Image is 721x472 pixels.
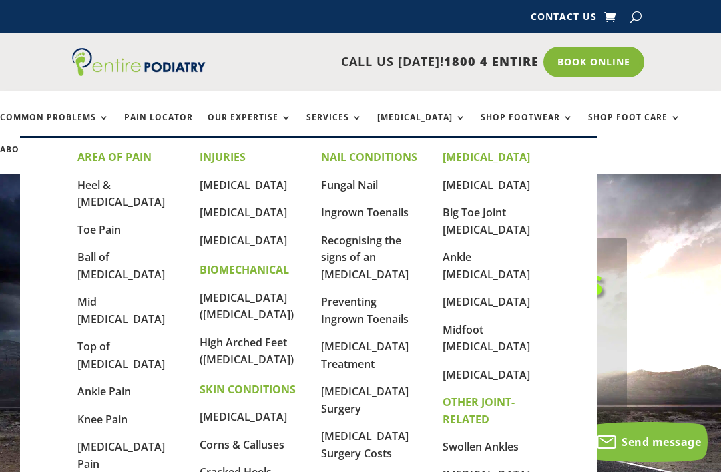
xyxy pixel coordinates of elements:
[481,113,573,142] a: Shop Footwear
[588,113,681,142] a: Shop Foot Care
[306,113,363,142] a: Services
[77,412,128,427] a: Knee Pain
[321,294,409,326] a: Preventing Ingrown Toenails
[72,48,206,76] img: logo (1)
[443,250,530,282] a: Ankle [MEDICAL_DATA]
[443,205,530,237] a: Big Toe Joint [MEDICAL_DATA]
[443,367,530,382] a: [MEDICAL_DATA]
[72,65,206,79] a: Entire Podiatry
[77,384,131,399] a: Ankle Pain
[543,47,644,77] a: Book Online
[588,422,708,462] button: Send message
[321,429,409,461] a: [MEDICAL_DATA] Surgery Costs
[77,439,165,471] a: [MEDICAL_DATA] Pain
[443,294,530,309] a: [MEDICAL_DATA]
[321,233,409,282] a: Recognising the signs of an [MEDICAL_DATA]
[200,382,296,397] strong: SKIN CONDITIONS
[200,205,287,220] a: [MEDICAL_DATA]
[200,178,287,192] a: [MEDICAL_DATA]
[443,395,515,427] strong: OTHER JOINT-RELATED
[200,290,294,322] a: [MEDICAL_DATA] ([MEDICAL_DATA])
[200,437,284,452] a: Corns & Calluses
[443,322,530,355] a: Midfoot [MEDICAL_DATA]
[444,53,539,69] span: 1800 4 ENTIRE
[321,339,409,371] a: [MEDICAL_DATA] Treatment
[443,178,530,192] a: [MEDICAL_DATA]
[77,339,165,371] a: Top of [MEDICAL_DATA]
[321,178,378,192] a: Fungal Nail
[321,384,409,416] a: [MEDICAL_DATA] Surgery
[200,409,287,424] a: [MEDICAL_DATA]
[77,178,165,210] a: Heel & [MEDICAL_DATA]
[443,150,530,164] strong: [MEDICAL_DATA]
[200,262,289,277] strong: BIOMECHANICAL
[531,12,597,27] a: Contact Us
[77,222,121,237] a: Toe Pain
[200,150,246,164] strong: INJURIES
[321,150,417,164] strong: NAIL CONDITIONS
[443,439,519,454] a: Swollen Ankles
[77,150,152,164] strong: AREA OF PAIN
[124,113,193,142] a: Pain Locator
[200,335,294,367] a: High Arched Feet ([MEDICAL_DATA])
[208,113,292,142] a: Our Expertise
[377,113,466,142] a: [MEDICAL_DATA]
[77,294,165,326] a: Mid [MEDICAL_DATA]
[200,233,287,248] a: [MEDICAL_DATA]
[77,250,165,282] a: Ball of [MEDICAL_DATA]
[321,205,409,220] a: Ingrown Toenails
[206,53,539,71] p: CALL US [DATE]!
[622,435,701,449] span: Send message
